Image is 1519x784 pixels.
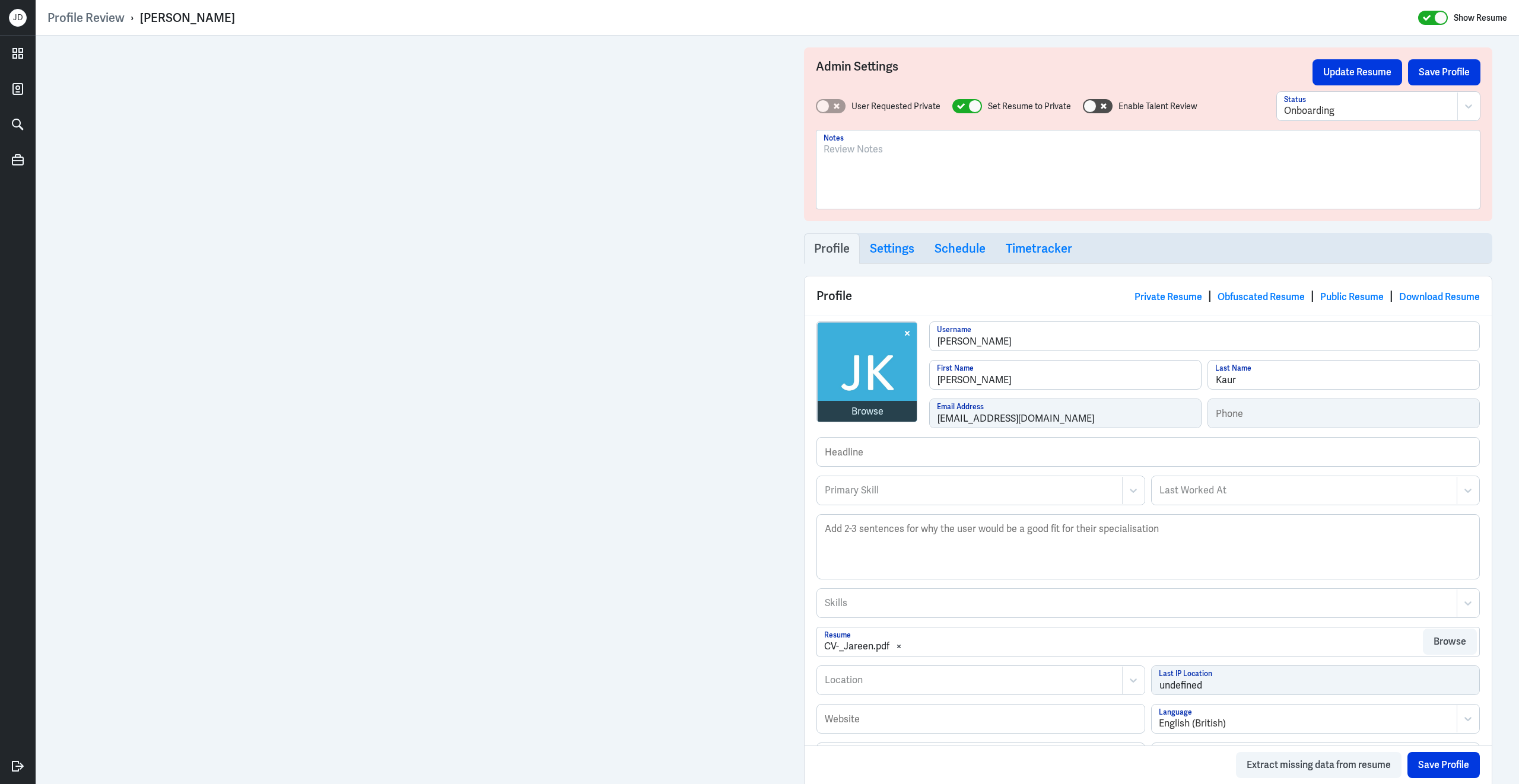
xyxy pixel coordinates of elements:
label: User Requested Private [851,100,940,113]
a: Profile Review [47,10,125,26]
input: Headline [817,438,1479,466]
h3: Admin Settings [816,59,1313,85]
a: Download Resume [1399,291,1480,303]
input: Last IP Location [1152,666,1479,694]
button: Extract missing data from resume [1236,752,1402,778]
button: Save Profile [1407,752,1480,778]
input: Last Name [1208,361,1479,389]
input: Website [817,705,1145,733]
h3: Profile [814,241,850,256]
div: Profile [805,276,1492,315]
input: Twitter [1152,743,1479,772]
input: Email Address [930,399,1201,428]
input: Username [930,322,1479,350]
div: [PERSON_NAME] [140,10,235,26]
button: Update Resume [1313,59,1402,85]
button: Save Profile [1408,59,1480,85]
a: Obfuscated Resume [1218,291,1305,303]
iframe: https://ppcdn.hiredigital.com/register/8fd05eb7/resumes/552392227/CV-_Jareen.pdf?Expires=17563989... [62,47,751,772]
div: | | | [1135,287,1480,305]
img: avatar.jpg [818,323,917,422]
h3: Schedule [935,241,986,256]
input: Linkedin [817,743,1145,772]
label: Show Resume [1454,10,1507,26]
input: Phone [1208,399,1479,428]
div: Browse [851,404,884,419]
label: Set Resume to Private [988,100,1071,113]
h3: Settings [870,241,914,256]
div: J D [9,9,27,27]
a: Public Resume [1320,291,1384,303]
h3: Timetracker [1006,241,1072,256]
input: First Name [930,361,1201,389]
label: Enable Talent Review [1118,100,1197,113]
button: Browse [1423,629,1477,655]
p: › [125,10,140,26]
div: CV-_Jareen.pdf [824,639,889,654]
a: Private Resume [1135,291,1202,303]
